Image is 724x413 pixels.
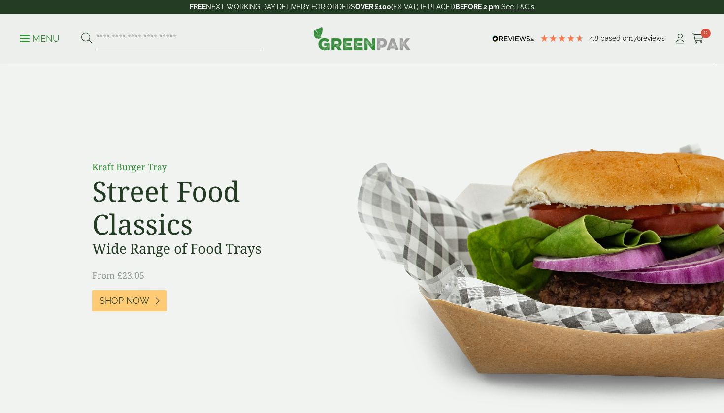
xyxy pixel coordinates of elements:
div: 4.78 Stars [540,34,584,43]
span: 178 [630,34,641,42]
a: Menu [20,33,60,43]
p: Menu [20,33,60,45]
strong: BEFORE 2 pm [455,3,499,11]
a: See T&C's [501,3,534,11]
a: Shop Now [92,290,167,311]
span: Based on [600,34,630,42]
span: Shop Now [99,295,149,306]
h3: Wide Range of Food Trays [92,240,314,257]
span: reviews [641,34,665,42]
span: 4.8 [589,34,600,42]
span: From £23.05 [92,269,144,281]
p: Kraft Burger Tray [92,160,314,174]
img: GreenPak Supplies [313,27,411,50]
span: 0 [701,29,711,38]
h2: Street Food Classics [92,175,314,240]
i: My Account [674,34,686,44]
a: 0 [692,31,704,46]
strong: OVER £100 [355,3,391,11]
img: REVIEWS.io [492,35,535,42]
strong: FREE [190,3,206,11]
i: Cart [692,34,704,44]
